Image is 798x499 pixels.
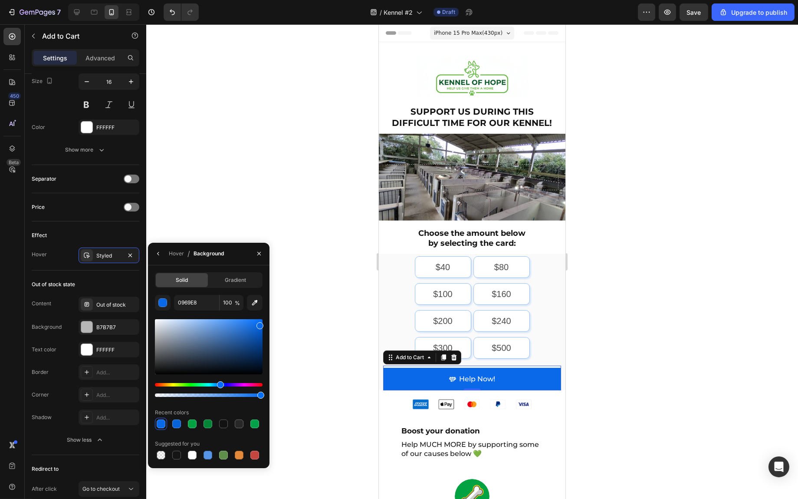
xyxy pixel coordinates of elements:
[79,481,139,497] button: Go to checkout
[164,3,199,21] div: Undo/Redo
[32,413,52,421] div: Shadow
[96,324,137,331] div: B7B7B7
[32,123,45,131] div: Color
[719,8,787,17] div: Upgrade to publish
[32,300,51,307] div: Content
[96,124,137,132] div: FFFFFF
[194,250,224,258] div: Background
[32,142,139,158] button: Show more
[379,24,565,499] iframe: Design area
[32,368,49,376] div: Border
[768,456,789,477] div: Open Intercom Messenger
[155,440,200,448] div: Suggested for you
[96,414,137,422] div: Add...
[187,248,190,259] span: /
[442,8,455,16] span: Draft
[32,465,59,473] div: Redirect to
[176,276,188,284] span: Solid
[85,53,115,63] p: Advanced
[680,3,708,21] button: Save
[96,391,137,399] div: Add...
[32,231,47,239] div: Effect
[43,53,67,63] p: Settings
[57,7,61,17] p: 7
[3,3,65,21] button: 7
[67,436,104,444] div: Show less
[32,485,57,493] div: After click
[96,369,137,377] div: Add...
[687,9,701,16] span: Save
[32,432,139,448] button: Show less
[8,93,21,99] div: 450
[155,409,189,416] div: Recent colors
[32,76,55,87] div: Size
[7,159,21,166] div: Beta
[32,391,49,399] div: Corner
[32,175,56,183] div: Separator
[32,251,47,258] div: Hover
[155,383,263,387] div: Hue
[66,145,106,154] div: Show more
[42,31,116,41] p: Add to Cart
[174,295,219,311] input: Eg: FFFFFF
[235,299,240,307] span: %
[380,8,382,17] span: /
[76,455,111,489] img: gempages_584565454844985944-e53ac4a5-18f3-42e4-b9b4-2bdfe00e9f30.png
[225,276,246,284] span: Gradient
[32,346,56,354] div: Text color
[96,346,137,354] div: FFFFFF
[712,3,795,21] button: Upgrade to publish
[32,281,75,288] div: Out of stock state
[384,8,413,17] span: Kennel #2
[32,203,45,211] div: Price
[96,252,122,260] div: Styled
[96,301,137,309] div: Out of stock
[82,486,120,492] span: Go to checkout
[32,323,62,331] div: Background
[169,250,184,258] div: Hover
